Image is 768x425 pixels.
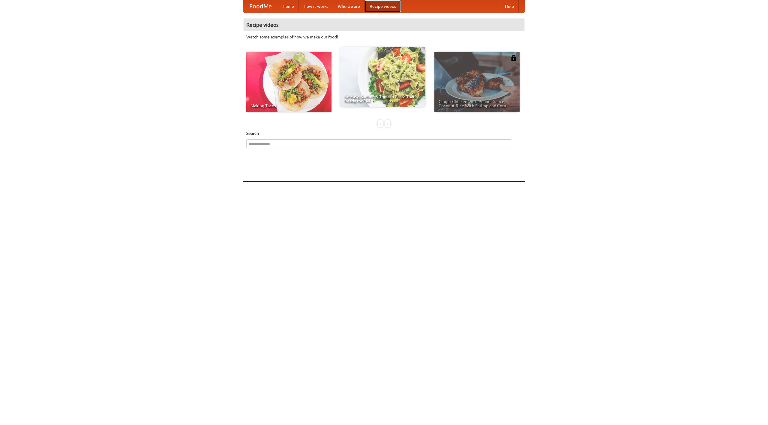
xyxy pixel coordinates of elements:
span: Making Tacos [250,104,327,108]
span: An Easy, Summery Tomato Pasta That's Ready for Fall [344,95,421,103]
a: How it works [299,0,333,12]
a: Making Tacos [246,52,331,112]
a: An Easy, Summery Tomato Pasta That's Ready for Fall [340,47,425,107]
div: » [385,120,390,127]
a: Who we are [333,0,365,12]
a: Home [278,0,299,12]
p: Watch some examples of how we make our food! [246,34,522,40]
h5: Search [246,130,522,136]
a: Help [500,0,519,12]
a: FoodMe [243,0,278,12]
img: 483408.png [511,55,517,61]
a: Recipe videos [365,0,401,12]
div: « [378,120,383,127]
h4: Recipe videos [243,19,525,31]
